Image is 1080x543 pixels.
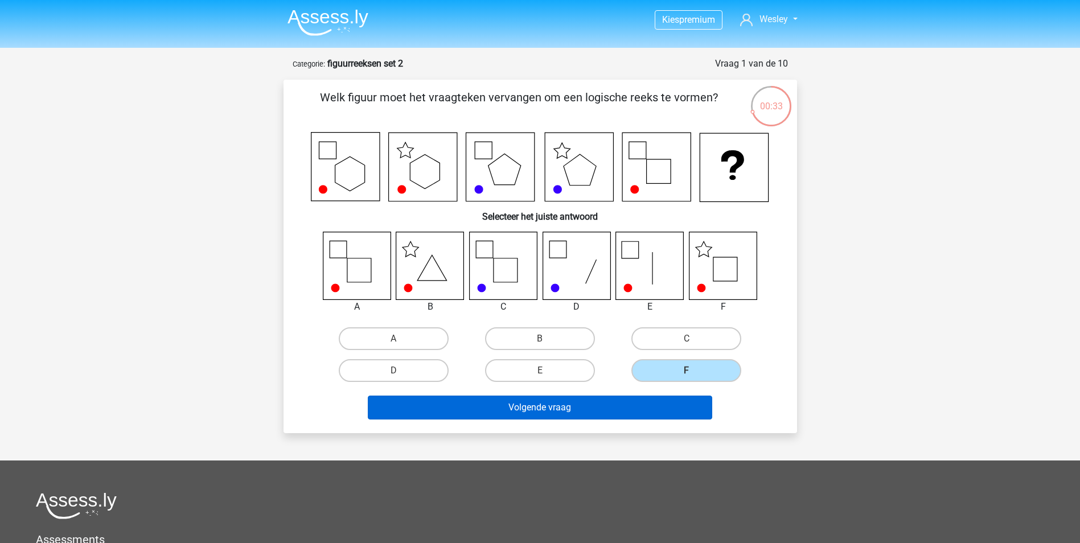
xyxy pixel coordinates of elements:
[750,85,792,113] div: 00:33
[302,89,736,123] p: Welk figuur moet het vraagteken vervangen om een logische reeks te vormen?
[339,327,449,350] label: A
[461,300,547,314] div: C
[534,300,620,314] div: D
[302,202,779,222] h6: Selecteer het juiste antwoord
[662,14,679,25] span: Kies
[339,359,449,382] label: D
[485,359,595,382] label: E
[368,396,712,419] button: Volgende vraag
[314,300,400,314] div: A
[36,492,117,519] img: Assessly logo
[631,327,741,350] label: C
[607,300,693,314] div: E
[680,300,766,314] div: F
[715,57,788,71] div: Vraag 1 van de 10
[759,14,788,24] span: Wesley
[631,359,741,382] label: F
[485,327,595,350] label: B
[293,60,325,68] small: Categorie:
[679,14,715,25] span: premium
[288,9,368,36] img: Assessly
[327,58,403,69] strong: figuurreeksen set 2
[387,300,473,314] div: B
[655,12,722,27] a: Kiespremium
[736,13,802,26] a: Wesley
